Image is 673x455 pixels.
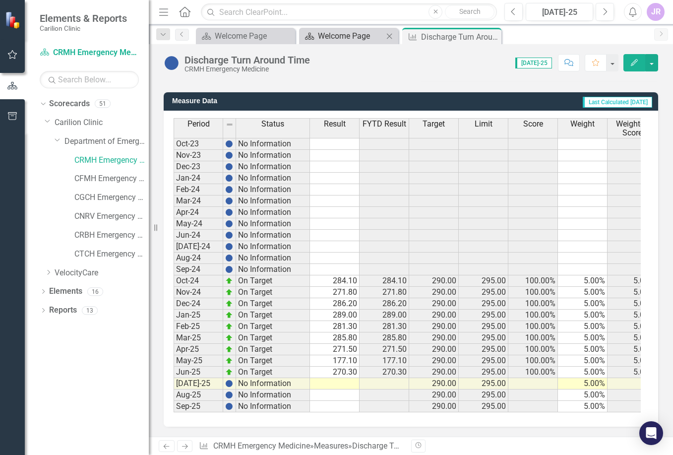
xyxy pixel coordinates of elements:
td: 5.00% [558,378,608,390]
a: Reports [49,305,77,316]
img: zOikAAAAAElFTkSuQmCC [225,368,233,376]
td: 295.00 [459,298,508,310]
td: 5.00% [558,355,608,367]
td: No Information [236,173,310,184]
img: BgCOk07PiH71IgAAAABJRU5ErkJggg== [225,208,233,216]
img: 8DAGhfEEPCf229AAAAAElFTkSuQmCC [226,121,234,129]
div: Welcome Page [215,30,293,42]
td: On Target [236,310,310,321]
td: No Information [236,207,310,218]
span: [DATE]-25 [515,58,552,68]
img: BgCOk07PiH71IgAAAABJRU5ErkJggg== [225,197,233,205]
td: 177.10 [360,355,409,367]
td: 290.00 [409,367,459,378]
td: No Information [236,150,310,161]
td: 5.00% [608,275,657,287]
td: No Information [236,241,310,253]
td: 100.00% [508,355,558,367]
td: 271.80 [310,287,360,298]
td: 5.00% [608,344,657,355]
td: No Information [236,378,310,390]
img: ClearPoint Strategy [5,11,22,29]
td: 271.50 [310,344,360,355]
img: BgCOk07PiH71IgAAAABJRU5ErkJggg== [225,254,233,262]
td: Aug-25 [174,390,223,401]
div: CRMH Emergency Medicine [184,65,310,73]
td: 295.00 [459,275,508,287]
a: Department of Emergency Medicine [64,136,149,147]
td: 100.00% [508,344,558,355]
td: No Information [236,264,310,275]
td: 5.00% [558,310,608,321]
button: Search [445,5,494,19]
a: CRMH Emergency Medicine [74,155,149,166]
a: Carilion Clinic [55,117,149,129]
td: No Information [236,184,310,195]
td: 100.00% [508,298,558,310]
td: 290.00 [409,298,459,310]
img: BgCOk07PiH71IgAAAABJRU5ErkJggg== [225,220,233,228]
td: 295.00 [459,344,508,355]
td: 177.10 [310,355,360,367]
td: 100.00% [508,367,558,378]
td: Apr-25 [174,344,223,355]
td: On Target [236,287,310,298]
td: 100.00% [508,332,558,344]
button: [DATE]-25 [526,3,593,21]
td: May-24 [174,218,223,230]
td: 270.30 [360,367,409,378]
span: Limit [475,120,492,129]
td: Jan-24 [174,173,223,184]
td: 5.00% [608,287,657,298]
td: 5.00% [608,310,657,321]
td: No Information [236,390,310,401]
div: Open Intercom Messenger [639,421,663,445]
button: JR [647,3,665,21]
td: 289.00 [360,310,409,321]
td: 295.00 [459,401,508,412]
td: 271.50 [360,344,409,355]
td: 290.00 [409,275,459,287]
td: 281.30 [310,321,360,332]
td: 5.00% [558,401,608,412]
td: Oct-23 [174,138,223,150]
td: 295.00 [459,321,508,332]
span: Search [459,7,481,15]
td: 295.00 [459,390,508,401]
td: 5.00% [608,367,657,378]
a: CNRV Emergency Medicine [74,211,149,222]
td: 290.00 [409,390,459,401]
td: Apr-24 [174,207,223,218]
td: On Target [236,367,310,378]
td: 281.30 [360,321,409,332]
td: 295.00 [459,367,508,378]
td: No Information [236,253,310,264]
td: Aug-24 [174,253,223,264]
td: 5.00% [558,390,608,401]
td: 5.00% [558,332,608,344]
img: zOikAAAAAElFTkSuQmCC [225,357,233,365]
img: zOikAAAAAElFTkSuQmCC [225,323,233,330]
img: zOikAAAAAElFTkSuQmCC [225,277,233,285]
a: Scorecards [49,98,90,110]
td: 5.00% [608,355,657,367]
td: Dec-24 [174,298,223,310]
img: BgCOk07PiH71IgAAAABJRU5ErkJggg== [225,140,233,148]
td: No Information [236,230,310,241]
td: 295.00 [459,332,508,344]
span: Period [187,120,210,129]
div: [DATE]-25 [529,6,590,18]
img: BgCOk07PiH71IgAAAABJRU5ErkJggg== [225,243,233,251]
td: No Information [236,195,310,207]
span: Last Calculated [DATE] [583,97,652,108]
div: Discharge Turn Around Time [352,441,452,451]
td: Sep-24 [174,264,223,275]
td: No Information [236,161,310,173]
td: 285.80 [310,332,360,344]
div: 16 [87,287,103,296]
td: 290.00 [409,321,459,332]
td: 290.00 [409,287,459,298]
h3: Measure Data [172,97,360,105]
td: 5.00% [558,344,608,355]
